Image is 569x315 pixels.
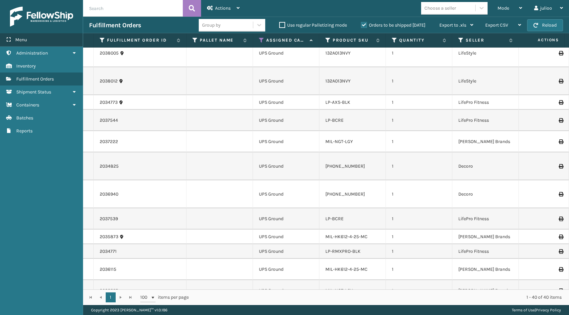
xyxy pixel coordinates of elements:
i: Print Label [559,235,563,239]
td: [PERSON_NAME] Brands [452,230,519,244]
td: UPS Ground [253,280,319,301]
td: LifeStyle [452,67,519,95]
div: Group by [202,22,221,29]
td: UPS Ground [253,110,319,131]
a: LP-BCRE [325,117,344,123]
td: 1 [386,230,452,244]
i: Print Label [559,139,563,144]
span: Reports [16,128,33,134]
i: Print Label [559,79,563,83]
a: 2035527 [100,287,118,294]
a: MIL-HK612-4-25-MC [325,234,368,239]
img: logo [10,7,73,27]
a: 1 [106,292,116,302]
a: MIL-NGT-LGY [325,288,353,293]
td: UPS Ground [253,95,319,110]
i: Print Label [559,249,563,254]
i: Print Label [559,217,563,221]
label: Product SKU [333,37,373,43]
td: Decoro [452,180,519,208]
td: UPS Ground [253,180,319,208]
td: UPS Ground [253,259,319,280]
span: Containers [16,102,39,108]
a: 2038005 [100,50,119,57]
h3: Fulfillment Orders [89,21,141,29]
td: 1 [386,180,452,208]
a: MIL-NGT-LGY [325,139,353,144]
td: 1 [386,244,452,259]
i: Print Label [559,192,563,197]
td: [PERSON_NAME] Brands [452,259,519,280]
i: Print Label [559,100,563,105]
span: Batches [16,115,33,121]
a: 2035873 [100,234,118,240]
td: 1 [386,67,452,95]
i: Print Label [559,51,563,56]
label: Pallet Name [200,37,240,43]
td: [PERSON_NAME] Brands [452,280,519,301]
a: 2034773 [100,99,118,106]
a: 2038012 [100,78,118,84]
a: 132A013NVY [325,78,351,84]
a: 2034771 [100,248,117,255]
td: LifePro Fitness [452,110,519,131]
td: UPS Ground [253,244,319,259]
label: Assigned Carrier Service [266,37,306,43]
span: Shipment Status [16,89,51,95]
a: 2037539 [100,216,118,222]
p: Copyright 2023 [PERSON_NAME]™ v 1.0.186 [91,305,168,315]
label: Orders to be shipped [DATE] [361,22,425,28]
i: Print Label [559,288,563,293]
td: UPS Ground [253,152,319,180]
a: [PHONE_NUMBER] [325,191,365,197]
td: UPS Ground [253,208,319,230]
label: Fulfillment Order Id [107,37,173,43]
a: 2034825 [100,163,119,170]
a: Terms of Use [512,308,535,312]
a: LP-RMXPRO-BLK [325,248,361,254]
td: [PERSON_NAME] Brands [452,131,519,152]
label: Seller [466,37,506,43]
div: Choose a seller [424,5,456,12]
span: Actions [215,5,231,11]
td: 1 [386,110,452,131]
td: LifePro Fitness [452,208,519,230]
div: | [512,305,561,315]
a: MIL-HK612-4-25-MC [325,266,368,272]
a: 2037222 [100,138,118,145]
td: UPS Ground [253,67,319,95]
span: Export to .xls [439,22,466,28]
td: UPS Ground [253,131,319,152]
td: LifeStyle [452,39,519,67]
a: LP-BCRE [325,216,344,222]
td: 1 [386,131,452,152]
td: UPS Ground [253,230,319,244]
a: [PHONE_NUMBER] [325,163,365,169]
span: Fulfillment Orders [16,76,54,82]
td: LifePro Fitness [452,95,519,110]
a: LP-AXS-BLK [325,99,350,105]
span: Export CSV [485,22,508,28]
label: Quantity [399,37,439,43]
span: items per page [140,292,189,302]
span: Administration [16,50,48,56]
span: Mode [498,5,509,11]
td: Decoro [452,152,519,180]
span: Inventory [16,63,36,69]
td: 1 [386,259,452,280]
a: Privacy Policy [536,308,561,312]
td: UPS Ground [253,39,319,67]
td: 1 [386,95,452,110]
div: 1 - 40 of 40 items [198,294,562,301]
a: 2036940 [100,191,118,198]
span: Menu [15,37,27,43]
label: Use regular Palletizing mode [279,22,347,28]
a: 2036115 [100,266,116,273]
a: 2037544 [100,117,118,124]
span: Actions [517,35,563,46]
td: 1 [386,208,452,230]
span: 100 [140,294,150,301]
a: 132A013NVY [325,50,351,56]
td: 1 [386,39,452,67]
button: Reload [527,19,563,31]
